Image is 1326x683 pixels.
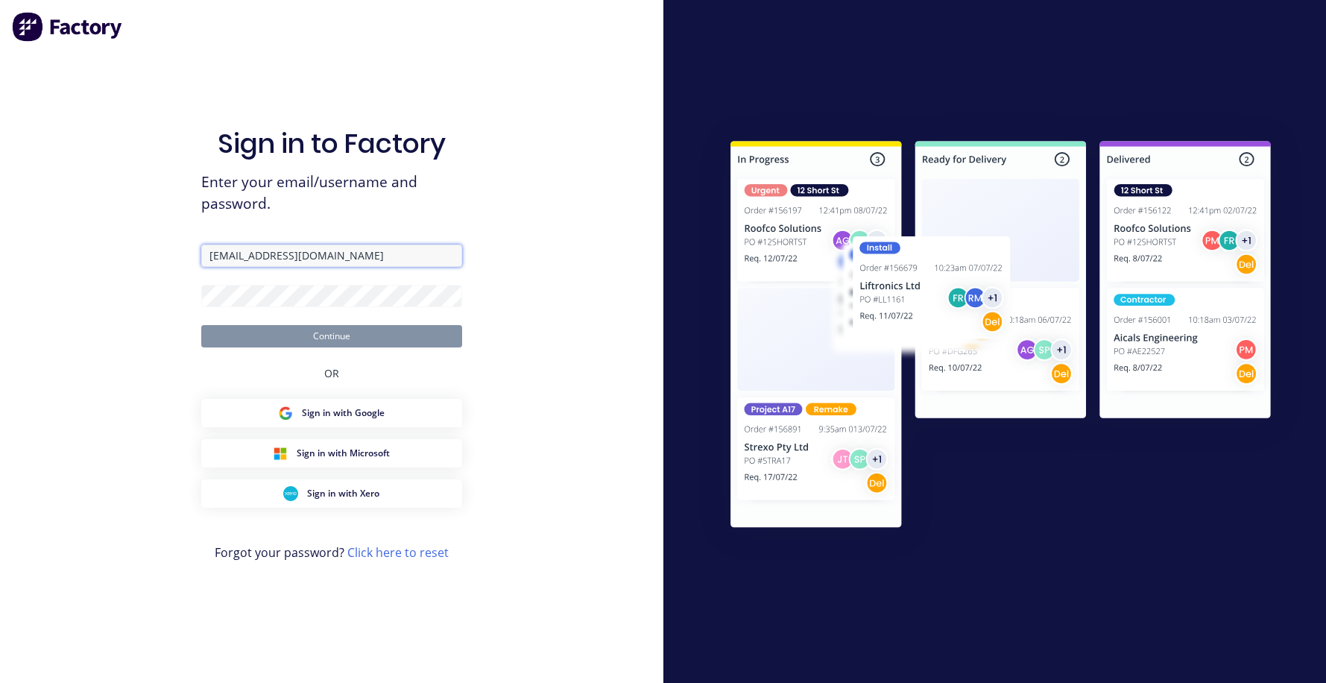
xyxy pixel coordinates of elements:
img: Factory [12,12,124,42]
button: Xero Sign inSign in with Xero [201,479,462,508]
img: Google Sign in [278,406,293,421]
span: Sign in with Xero [307,487,379,500]
input: Email/Username [201,245,462,267]
img: Xero Sign in [283,486,298,501]
img: Microsoft Sign in [273,446,288,461]
a: Click here to reset [347,544,449,561]
button: Microsoft Sign inSign in with Microsoft [201,439,462,468]
img: Sign in [698,111,1304,563]
div: OR [324,347,339,399]
span: Forgot your password? [215,544,449,561]
button: Continue [201,325,462,347]
span: Sign in with Google [302,406,385,420]
span: Sign in with Microsoft [297,447,390,460]
h1: Sign in to Factory [218,128,446,160]
span: Enter your email/username and password. [201,171,462,215]
button: Google Sign inSign in with Google [201,399,462,427]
